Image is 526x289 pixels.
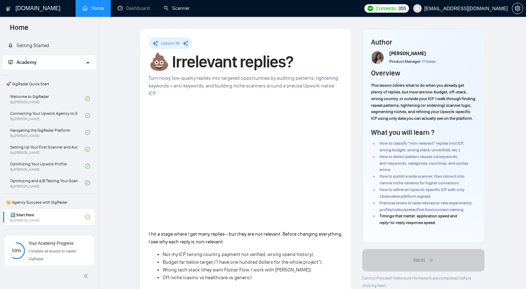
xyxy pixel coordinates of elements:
img: tamara_levit_pic.png [372,51,384,64]
span: check-circle [85,130,90,135]
a: setting [512,6,523,11]
iframe: Intercom live chat [502,265,519,282]
span: check-circle [85,96,90,101]
span: Practical levers to raise relevance: rate experiments, profile/video/avatar/first line/contract n... [379,201,473,212]
span: Your Academy Progress [28,241,73,246]
button: Next [362,249,485,271]
h4: Overview [371,68,400,78]
span: Cannot Proceed! Make sure Homework are completed before clicking Next: [362,276,471,288]
span: 🚀 GigRadar Quick Start [3,77,95,91]
span: Timings that matter: application speed and reply‑to‑reply response speed. [379,214,457,225]
span: How to refine an Upwork‑specific ICP with only observable platform signals. [379,187,465,199]
span: How to polish a wide scanner, then clone it into narrow niche variants for higher conversion. [379,174,465,185]
span: 355 [398,5,406,12]
a: dashboardDashboard [118,5,150,11]
span: Academy [17,59,37,65]
span: user [415,6,420,11]
span: Budget far below target (“I have one hundred dollars for the whole project”). [163,259,323,265]
span: Next [413,256,425,264]
span: Wrong tech stack (they want Flutter Flow; I work with [PERSON_NAME]). [163,267,312,273]
span: check-circle [85,180,90,185]
span: 59% [8,248,25,253]
span: check-circle [85,164,90,169]
a: Optimizing Your Upwork ProfileBy[PERSON_NAME] [10,158,85,174]
span: Academy [8,59,37,65]
span: 👑 Agency Success with GigRadar [3,195,95,209]
span: fund-projection-screen [8,60,13,65]
a: Connecting Your Upwork Agency to GigRadarBy[PERSON_NAME] [10,108,85,123]
span: Not my ICP (wrong country, payment not verified, wrong spend history). [163,251,314,257]
span: I hit a stage where I get many replies - but they are not relevant. Before changing everything, I... [149,231,342,245]
a: homeHome [83,5,104,11]
img: upwork-logo.png [368,6,373,11]
h4: What you will learn ? [371,127,434,137]
span: Connects: [376,5,397,12]
span: Lesson 16 [161,41,180,46]
span: Home [4,22,34,37]
h4: Author [371,37,476,47]
span: double-left [84,272,91,280]
a: searchScanner [164,5,190,11]
a: Navigating the GigRadar PlatformBy[PERSON_NAME] [10,125,85,140]
span: Product Manager [389,59,421,64]
a: Welcome to GigRadarBy[PERSON_NAME] [10,91,85,106]
a: 1️⃣ Start HereBy[PERSON_NAME] [10,209,85,225]
button: setting [512,3,523,14]
span: check-circle [85,215,90,219]
span: check-circle [85,113,90,118]
span: This lesson covers what to do when you already get plenty of replies, but most are low‑budget, of... [371,83,475,121]
span: IT Sales [422,59,436,64]
span: Complete all lessons to master GigRadar. [28,249,77,261]
a: Optimizing and A/B Testing Your Scanner for Better ResultsBy[PERSON_NAME] [10,175,85,191]
img: logo [6,3,11,14]
span: Off niche (casino vs healthcare vs generic). [163,275,253,281]
li: Getting Started [2,39,96,53]
h1: 💩 Irrelevant replies? [149,54,342,70]
span: How to detect pattern causes via keywords, anti‑keywords, categories, countries, and syntax errors. [379,154,468,172]
span: check-circle [85,147,90,152]
a: rocketGetting Started [8,42,49,48]
span: How to classify “non‑relevant” replies (not ICP, wrong budget, wrong stack, unverified, etc.). [379,141,464,152]
span: Turn noisy, low‑quality replies into targeted opportunities by auditing patterns, tightening keyw... [149,75,338,97]
span: [PERSON_NAME] [389,51,426,57]
a: Setting Up Your First Scanner and Auto-BidderBy[PERSON_NAME] [10,142,85,157]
